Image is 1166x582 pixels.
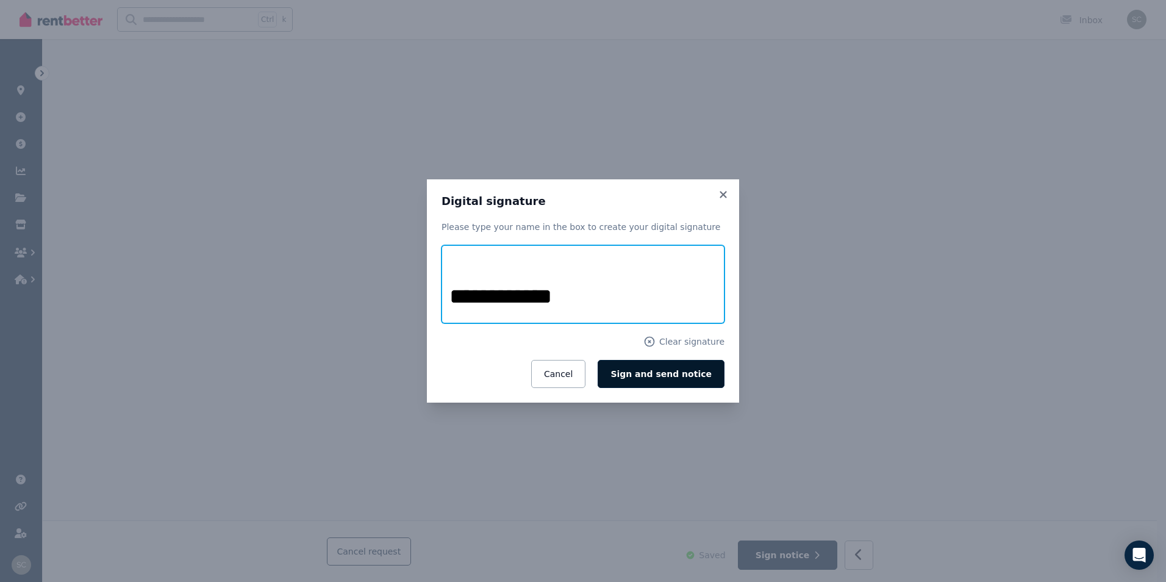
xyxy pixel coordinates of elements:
[442,194,724,209] h3: Digital signature
[442,221,724,233] p: Please type your name in the box to create your digital signature
[610,369,712,379] span: Sign and send notice
[598,360,724,388] button: Sign and send notice
[1125,541,1154,570] div: Open Intercom Messenger
[659,336,724,348] span: Clear signature
[531,360,585,388] button: Cancel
